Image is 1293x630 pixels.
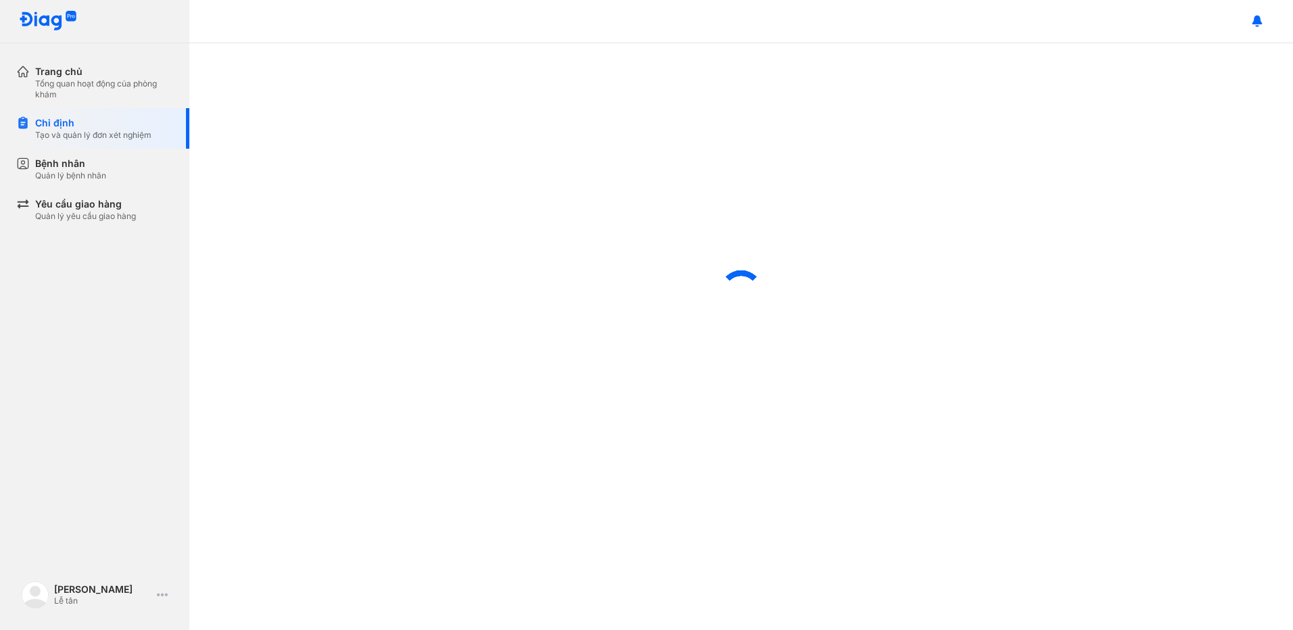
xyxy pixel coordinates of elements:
[35,197,136,211] div: Yêu cầu giao hàng
[35,170,106,181] div: Quản lý bệnh nhân
[35,65,173,78] div: Trang chủ
[35,130,151,141] div: Tạo và quản lý đơn xét nghiệm
[35,211,136,222] div: Quản lý yêu cầu giao hàng
[19,11,77,32] img: logo
[35,78,173,100] div: Tổng quan hoạt động của phòng khám
[35,157,106,170] div: Bệnh nhân
[35,116,151,130] div: Chỉ định
[22,581,49,608] img: logo
[54,583,151,596] div: [PERSON_NAME]
[54,596,151,606] div: Lễ tân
